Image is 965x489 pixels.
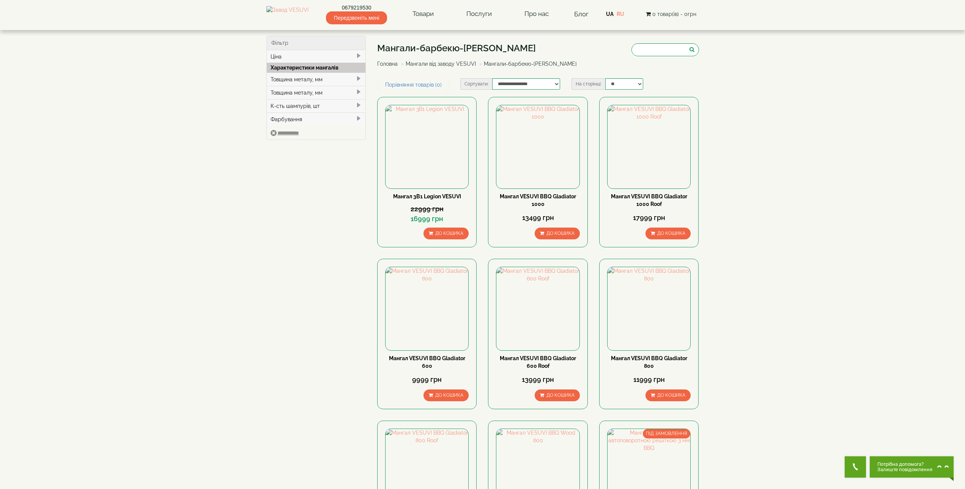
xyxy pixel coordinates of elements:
span: Передзвоніть мені [326,11,387,24]
div: 22999 грн [385,204,469,214]
img: Мангал VESUVI BBQ Gladiator 1000 Roof [608,105,690,188]
span: До кошика [657,392,685,398]
h1: Мангали-барбекю-[PERSON_NAME] [377,43,582,53]
span: 0 товар(ів) - 0грн [652,11,696,17]
div: Характеристики мангалів [267,63,366,73]
span: До кошика [435,392,463,398]
img: Мангал VESUVI BBQ Gladiator 600 [386,267,468,350]
a: UA [606,11,614,17]
div: Товщина металу, мм [267,86,366,99]
div: 17999 грн [607,213,691,223]
span: ПІД ЗАМОВЛЕННЯ [643,429,690,438]
button: 0 товар(ів) - 0грн [644,10,699,18]
a: Про нас [517,5,556,23]
span: До кошика [546,392,575,398]
button: До кошика [423,228,469,239]
li: Мангали-барбекю-[PERSON_NAME] [477,60,577,68]
button: До кошика [645,228,691,239]
a: Порівняння товарів (0) [377,78,450,91]
img: Мангал VESUVI BBQ Gladiator 800 [608,267,690,350]
a: Мангал 3В1 Legion VESUVI [393,193,461,199]
span: Потрібна допомога? [877,462,932,467]
a: Товари [405,5,441,23]
button: До кошика [423,389,469,401]
img: Завод VESUVI [266,6,309,22]
img: Мангал VESUVI BBQ Gladiator 1000 [496,105,579,188]
button: До кошика [645,389,691,401]
a: Головна [377,61,398,67]
a: Мангал VESUVI BBQ Gladiator 1000 Roof [611,193,687,207]
span: До кошика [546,231,575,236]
div: Фільтр [267,36,366,50]
button: До кошика [535,389,580,401]
span: Залиште повідомлення [877,467,932,472]
a: RU [617,11,624,17]
div: 11999 грн [607,375,691,385]
a: Мангал VESUVI BBQ Gladiator 600 Roof [500,355,576,369]
a: Мангал VESUVI BBQ Gladiator 600 [389,355,465,369]
label: Сортувати: [460,78,492,90]
button: Get Call button [845,456,866,478]
a: Мангал VESUVI BBQ Gladiator 1000 [500,193,576,207]
div: 16999 грн [385,214,469,224]
div: Ціна [267,50,366,63]
button: До кошика [535,228,580,239]
a: 0679219530 [326,4,387,11]
div: Товщина металу, мм [267,73,366,86]
div: 9999 грн [385,375,469,385]
div: К-сть шампурів, шт [267,99,366,112]
img: Мангал 3В1 Legion VESUVI [386,105,468,188]
div: Фарбування [267,112,366,126]
a: Послуги [459,5,499,23]
div: 13999 грн [496,375,579,385]
img: Мангал VESUVI BBQ Gladiator 600 Roof [496,267,579,350]
div: 13499 грн [496,213,579,223]
a: Блог [574,10,589,18]
button: Chat button [870,456,954,478]
a: Мангал VESUVI BBQ Gladiator 800 [611,355,687,369]
a: Мангали від заводу VESUVI [406,61,476,67]
label: На сторінці: [571,78,605,90]
span: До кошика [657,231,685,236]
span: До кошика [435,231,463,236]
